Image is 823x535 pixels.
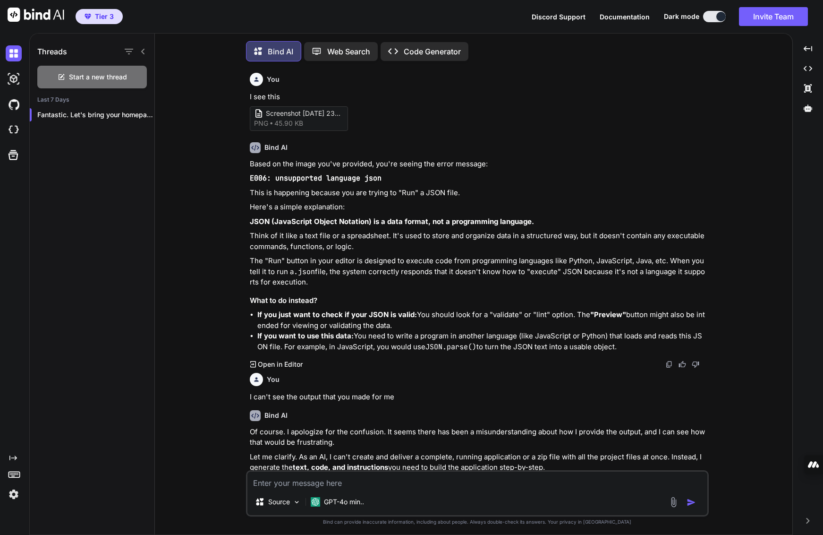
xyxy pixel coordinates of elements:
[267,375,280,384] h6: You
[668,497,679,508] img: attachment
[250,452,707,473] p: Let me clarify. As an AI, I can't create and deliver a complete, running application or a zip fil...
[6,71,22,87] img: darkAi-studio
[85,14,91,19] img: premium
[257,331,707,352] li: You need to write a program in another language (like JavaScript or Python) that loads and reads ...
[665,361,673,368] img: copy
[250,202,707,213] p: Here's a simple explanation:
[250,295,707,306] h3: What to do instead?
[425,342,476,352] code: JSON.parse()
[250,256,707,288] p: The "Run" button in your editor is designed to execute code from programming languages like Pytho...
[739,7,808,26] button: Invite Team
[293,498,301,506] img: Pick Models
[293,463,388,472] strong: text, code, and instructions
[250,188,707,198] p: This is happening because you are trying to "Run" a JSON file.
[257,310,417,319] strong: If you just want to check if your JSON is valid:
[404,46,461,57] p: Code Generator
[250,392,707,403] p: I can't see the output that you made for me
[6,96,22,112] img: githubDark
[664,12,699,21] span: Dark mode
[600,13,650,21] span: Documentation
[250,159,707,170] p: Based on the image you've provided, you're seeing the error message:
[258,360,303,369] p: Open in Editor
[250,173,382,183] code: E006: unsupported language json
[37,110,154,120] p: Fantastic. Let's bring your homepage to life....
[250,231,707,252] p: Think of it like a text file or a spreadsheet. It's used to store and organize data in a structur...
[679,361,686,368] img: like
[324,497,364,507] p: GPT-4o min..
[250,427,707,448] p: Of course. I apologize for the confusion. It seems there has been a misunderstanding about how I ...
[8,8,64,22] img: Bind AI
[76,9,123,24] button: premiumTier 3
[268,46,293,57] p: Bind AI
[590,310,626,319] strong: "Preview"
[6,486,22,502] img: settings
[600,12,650,22] button: Documentation
[37,46,67,57] h1: Threads
[30,96,154,104] h2: Last 7 Days
[264,143,288,152] h6: Bind AI
[250,217,534,226] strong: JSON (JavaScript Object Notation) is a data format, not a programming language.
[268,497,290,507] p: Source
[266,109,341,119] span: Screenshot [DATE] 233435
[254,119,268,128] span: png
[267,75,280,84] h6: You
[250,92,707,103] p: I see this
[69,72,127,82] span: Start a new thread
[692,361,699,368] img: dislike
[257,310,707,331] li: You should look for a "validate" or "lint" option. The button might also be intended for viewing ...
[6,122,22,138] img: cloudideIcon
[532,12,585,22] button: Discord Support
[311,497,320,507] img: GPT-4o mini
[274,119,303,128] span: 45.90 KB
[264,411,288,420] h6: Bind AI
[327,46,370,57] p: Web Search
[95,12,114,21] span: Tier 3
[6,45,22,61] img: darkChat
[257,331,354,340] strong: If you want to use this data:
[246,518,709,526] p: Bind can provide inaccurate information, including about people. Always double-check its answers....
[532,13,585,21] span: Discord Support
[687,498,696,507] img: icon
[294,267,315,276] code: .json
